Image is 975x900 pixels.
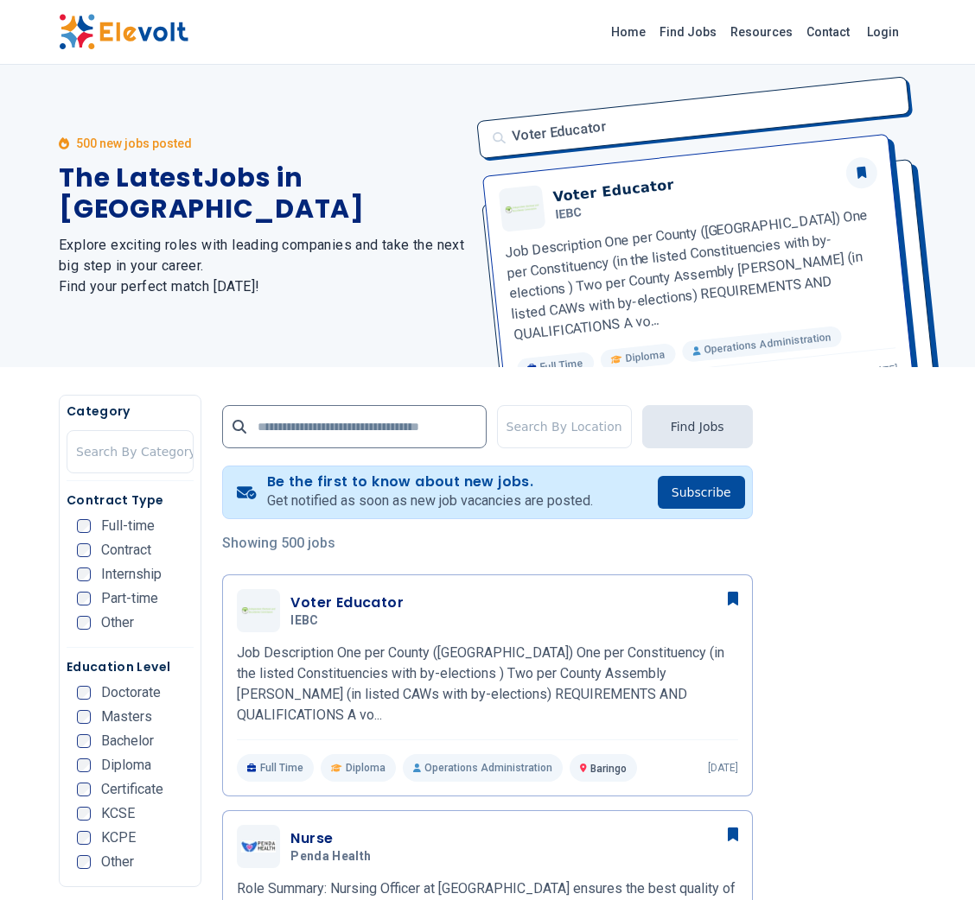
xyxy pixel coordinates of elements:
[267,491,593,511] p: Get notified as soon as new job vacancies are posted.
[290,613,318,629] span: IEBC
[59,14,188,50] img: Elevolt
[101,567,162,581] span: Internship
[403,754,563,782] p: Operations Administration
[77,567,91,581] input: Internship
[59,162,467,225] h1: The Latest Jobs in [GEOGRAPHIC_DATA]
[101,734,154,748] span: Bachelor
[237,643,737,726] p: Job Description One per County ([GEOGRAPHIC_DATA]) One per Constituency (in the listed Constituen...
[290,849,371,865] span: Penda Health
[590,763,627,775] span: Baringo
[77,616,91,630] input: Other
[77,807,91,821] input: KCSE
[77,758,91,772] input: Diploma
[290,828,378,849] h3: Nurse
[857,15,909,49] a: Login
[604,18,653,46] a: Home
[77,686,91,700] input: Doctorate
[101,543,151,557] span: Contract
[708,761,738,775] p: [DATE]
[101,592,158,605] span: Part-time
[101,519,155,533] span: Full-time
[653,18,723,46] a: Find Jobs
[67,658,194,675] h5: Education Level
[77,734,91,748] input: Bachelor
[237,754,314,782] p: Full Time
[67,402,194,420] h5: Category
[77,831,91,845] input: KCPE
[76,135,192,152] p: 500 new jobs posted
[241,607,276,614] img: IEBC
[346,761,386,775] span: Diploma
[77,543,91,557] input: Contract
[77,710,91,724] input: Masters
[101,855,134,869] span: Other
[222,533,752,554] p: Showing 500 jobs
[59,235,467,297] h2: Explore exciting roles with leading companies and take the next big step in your career. Find you...
[290,593,404,613] h3: Voter Educator
[77,592,91,605] input: Part-time
[642,405,753,448] button: Find Jobs
[658,476,745,509] button: Subscribe
[67,491,194,509] h5: Contract Type
[101,686,161,700] span: Doctorate
[101,710,152,724] span: Masters
[101,616,134,630] span: Other
[800,18,857,46] a: Contact
[101,831,136,845] span: KCPE
[101,807,135,821] span: KCSE
[77,855,91,869] input: Other
[77,783,91,796] input: Certificate
[101,758,151,772] span: Diploma
[101,783,163,796] span: Certificate
[241,840,276,852] img: Penda Health
[723,18,800,46] a: Resources
[237,589,737,782] a: IEBCVoter EducatorIEBCJob Description One per County ([GEOGRAPHIC_DATA]) One per Constituency (in...
[77,519,91,533] input: Full-time
[267,473,593,491] h4: Be the first to know about new jobs.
